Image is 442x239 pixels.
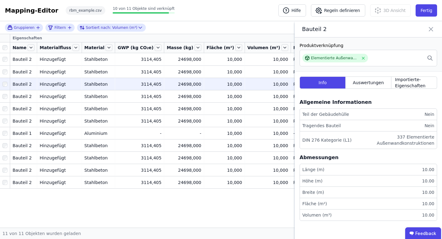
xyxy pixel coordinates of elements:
[40,118,79,124] div: Hinzugefügt
[422,123,434,129] div: Nein
[319,80,327,86] span: Info
[293,143,329,149] div: PRODUCT
[13,69,34,75] div: Bauteil 2
[293,167,329,173] div: PRODUCT
[13,56,34,62] div: Bauteil 2
[302,111,349,117] div: Teil der Gebäudehülle
[84,130,113,136] div: Aluminium
[207,143,242,149] div: 10,000
[247,69,288,75] div: 10,000
[167,45,193,51] span: Masse (kg)
[422,111,434,117] div: Nein
[247,143,288,149] div: 10,000
[358,134,434,146] div: 337 Elementierte Außenwandkonstruktionen
[13,106,34,112] div: Bauteil 2
[40,45,71,51] span: Materialfluss
[84,118,113,124] div: Stahlbeton
[40,130,79,136] div: Hinzugefügt
[13,118,34,124] div: Bauteil 2
[293,118,329,124] div: PRODUCT
[302,178,323,184] div: Höhe (m)
[118,118,161,124] div: 3114,405
[13,155,34,161] div: Bauteil 2
[118,81,161,87] div: 3114,405
[167,155,201,161] div: 24698,000
[207,167,242,173] div: 10,000
[13,81,34,87] div: Bauteil 2
[311,56,359,61] div: Elementierte Außenwandkonstruktion - Stahlbeton - C20/25 - 2%
[302,189,324,195] div: Breite (m)
[40,106,79,112] div: Hinzugefügt
[118,143,161,149] div: 3114,405
[66,6,106,15] div: rbm_example.csv
[420,189,434,195] div: 10.00
[207,56,242,62] div: 10,000
[278,4,306,17] button: Hilfe
[167,118,201,124] div: 24698,000
[416,4,437,17] button: Fertig
[40,56,79,62] div: Hinzugefügt
[300,42,437,49] div: Produktverknüpfung
[84,93,113,100] div: Stahlbeton
[247,179,288,186] div: 10,000
[118,130,161,136] div: -
[302,123,341,129] div: Tragendes Bauteil
[13,167,34,173] div: Bauteil 2
[207,69,242,75] div: 10,000
[247,130,288,136] div: 10,000
[207,130,242,136] div: 10,000
[40,179,79,186] div: Hinzugefügt
[302,25,394,33] span: Bauteil 2
[14,25,34,30] span: Gruppieren
[48,24,72,31] button: filter_by
[84,106,113,112] div: Stahlbeton
[13,36,42,41] span: Eigenschaften
[302,201,327,207] div: Fläche (m²)
[247,118,288,124] div: 10,000
[247,93,288,100] div: 10,000
[207,81,242,87] div: 10,000
[118,56,161,62] div: 3114,405
[84,179,113,186] div: Stahlbeton
[13,179,34,186] div: Bauteil 2
[167,143,201,149] div: 24698,000
[300,99,372,106] div: Allgemeine Informationen
[167,56,201,62] div: 24698,000
[247,155,288,161] div: 10,000
[13,130,34,136] div: Bauteil 1
[293,93,329,100] div: PRODUCT
[311,4,365,17] button: Regeln definieren
[302,137,351,143] div: DIN 276 Kategorie (L1)
[167,179,201,186] div: 24698,000
[118,167,161,173] div: 3114,405
[5,6,58,15] div: Mapping-Editor
[167,106,201,112] div: 24698,000
[40,155,79,161] div: Hinzugefügt
[207,45,234,51] span: Fläche (m²)
[13,45,26,51] span: Name
[247,167,288,173] div: 10,000
[84,45,105,51] span: Material
[207,155,242,161] div: 10,000
[293,179,329,186] div: PRODUCT
[118,93,161,100] div: 3114,405
[370,4,411,17] button: 3D Ansicht
[167,167,201,173] div: 24698,000
[84,56,113,62] div: Stahlbeton
[84,143,113,149] div: Stahlbeton
[40,167,79,173] div: Hinzugefügt
[420,212,434,218] div: 10.00
[13,143,34,149] div: Bauteil 2
[353,80,384,86] span: Auswertungen
[302,167,324,173] div: Länge (m)
[118,179,161,186] div: 3114,405
[167,69,201,75] div: 24698,000
[207,106,242,112] div: 10,000
[300,154,339,161] div: Abmessungen
[118,45,153,51] span: GWP (kg CO₂e)
[293,69,329,75] div: PRODUCT
[247,45,280,51] span: Volumen (m³)
[40,69,79,75] div: Hinzugefügt
[293,130,329,136] div: -
[84,167,113,173] div: Stahlbeton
